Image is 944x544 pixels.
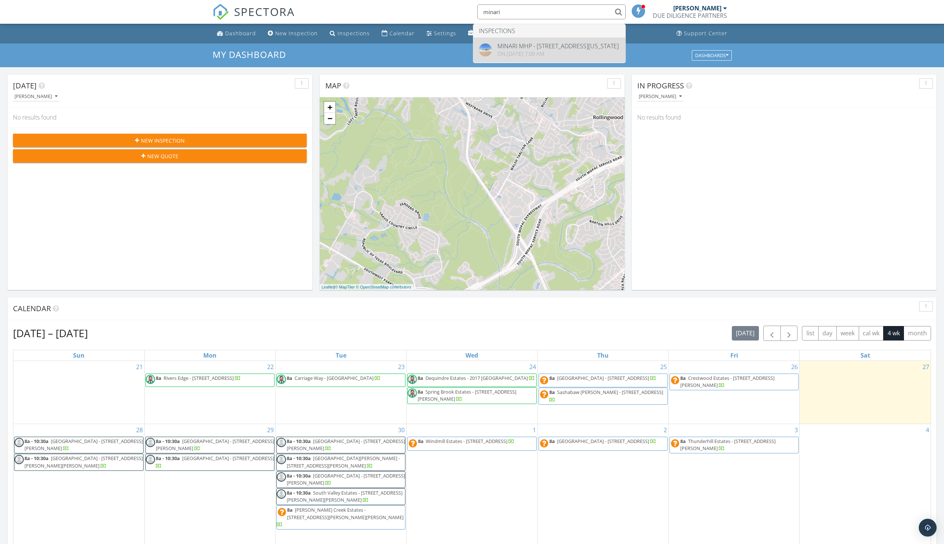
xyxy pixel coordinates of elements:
[287,455,311,462] span: 8a - 10:30a
[539,388,668,404] a: 8a Sashabaw [PERSON_NAME] - [STREET_ADDRESS]
[7,107,312,127] div: No results found
[668,361,799,424] td: Go to September 26, 2025
[276,471,405,488] a: 8a - 10:30a [GEOGRAPHIC_DATA] - [STREET_ADDRESS][PERSON_NAME]
[424,27,459,40] a: Settings
[924,424,931,436] a: Go to October 4, 2025
[680,438,686,444] span: 8a
[145,437,274,453] a: 8a - 10:30a [GEOGRAPHIC_DATA] - [STREET_ADDRESS][PERSON_NAME]
[287,375,381,381] a: 8a Carriage Way - [GEOGRAPHIC_DATA]
[549,438,555,444] span: 8a
[214,27,259,40] a: Dashboard
[780,326,798,341] button: Next
[287,472,405,486] span: [GEOGRAPHIC_DATA] - [STREET_ADDRESS][PERSON_NAME]
[277,375,286,384] img: 1516898916068.jpg
[473,38,625,62] a: Minari MHP - [STREET_ADDRESS][US_STATE] On [DATE] 7:00 am
[674,27,730,40] a: Support Center
[418,388,423,395] span: 8a
[147,152,178,160] span: New Quote
[14,438,24,447] img: default-user-f0147aede5fd5fa78ca7ade42f37bd4542148d508eef1c3d3ea960f66861d68b.jpg
[338,30,370,37] div: Inspections
[24,455,49,462] span: 8a - 10:30a
[295,375,374,381] span: Carriage Way - [GEOGRAPHIC_DATA]
[135,361,144,373] a: Go to September 21, 2025
[418,388,516,402] span: Spring Brook Estates - [STREET_ADDRESS][PERSON_NAME]
[407,361,537,424] td: Go to September 24, 2025
[639,94,682,99] div: [PERSON_NAME]
[13,326,88,341] h2: [DATE] – [DATE]
[732,326,759,341] button: [DATE]
[537,361,668,424] td: Go to September 25, 2025
[818,326,837,341] button: day
[596,350,610,361] a: Thursday
[418,375,423,381] span: 8a
[549,438,656,444] a: 8a [GEOGRAPHIC_DATA] - [STREET_ADDRESS]
[287,455,400,469] span: [GEOGRAPHIC_DATA][PERSON_NAME] - [STREET_ADDRESS][PERSON_NAME]
[225,30,256,37] div: Dashboard
[695,53,728,58] div: Dashboards
[266,361,275,373] a: Go to September 22, 2025
[276,361,407,424] td: Go to September 23, 2025
[670,437,799,453] a: 8a Thunderhill Estates - [STREET_ADDRESS][PERSON_NAME]
[670,374,799,390] a: 8a Crestwood Estates - [STREET_ADDRESS][PERSON_NAME]
[275,30,318,37] div: New Inspection
[320,284,413,290] div: |
[277,472,286,482] img: default-user-f0147aede5fd5fa78ca7ade42f37bd4542148d508eef1c3d3ea960f66861d68b.jpg
[145,374,274,387] a: 8a Rivers Edge - [STREET_ADDRESS]
[322,285,334,289] a: Leaflet
[13,361,144,424] td: Go to September 21, 2025
[182,455,274,462] span: [GEOGRAPHIC_DATA] - [STREET_ADDRESS]
[528,361,537,373] a: Go to September 24, 2025
[653,12,727,19] div: DUE DILIGENCE PARTNERS
[287,472,311,479] span: 8a - 10:30a
[692,50,732,61] button: Dashboards
[539,374,668,388] a: 8a [GEOGRAPHIC_DATA] - [STREET_ADDRESS]
[836,326,859,341] button: week
[531,424,537,436] a: Go to October 1, 2025
[276,437,405,453] a: 8a - 10:30a [GEOGRAPHIC_DATA] - [STREET_ADDRESS][PERSON_NAME]
[14,454,144,470] a: 8a - 10:30a [GEOGRAPHIC_DATA] - [STREET_ADDRESS][PERSON_NAME][PERSON_NAME]
[156,438,180,444] span: 8a - 10:30a
[684,30,727,37] div: Support Center
[464,350,480,361] a: Wednesday
[277,506,404,527] a: 8a [PERSON_NAME] Creek Estates - [STREET_ADDRESS][PERSON_NAME][PERSON_NAME]
[287,438,405,452] span: [GEOGRAPHIC_DATA] - [STREET_ADDRESS][PERSON_NAME]
[859,326,884,341] button: cal wk
[904,326,931,341] button: month
[287,472,405,486] a: 8a - 10:30a [GEOGRAPHIC_DATA] - [STREET_ADDRESS][PERSON_NAME]
[418,438,514,444] a: 8a Windmill Estates - [STREET_ADDRESS]
[680,375,774,388] span: Crestwood Estates - [STREET_ADDRESS][PERSON_NAME]
[156,455,180,462] span: 8a - 10:30a
[287,506,293,513] span: 8a
[13,92,59,102] button: [PERSON_NAME]
[637,92,683,102] button: [PERSON_NAME]
[477,4,626,19] input: Search everything...
[287,506,404,520] span: [PERSON_NAME] Creek Estates - [STREET_ADDRESS][PERSON_NAME][PERSON_NAME]
[557,438,649,444] span: [GEOGRAPHIC_DATA] - [STREET_ADDRESS]
[408,388,417,398] img: 1516898916068.jpg
[156,455,274,469] a: 8a - 10:30a [GEOGRAPHIC_DATA] - [STREET_ADDRESS]
[24,455,143,469] a: 8a - 10:30a [GEOGRAPHIC_DATA] - [STREET_ADDRESS][PERSON_NAME][PERSON_NAME]
[156,438,274,452] a: 8a - 10:30a [GEOGRAPHIC_DATA] - [STREET_ADDRESS][PERSON_NAME]
[13,303,51,313] span: Calendar
[234,4,295,19] span: SPECTORA
[277,489,286,499] img: default-user-f0147aede5fd5fa78ca7ade42f37bd4542148d508eef1c3d3ea960f66861d68b.jpg
[800,361,931,424] td: Go to September 27, 2025
[325,81,341,91] span: Map
[426,438,507,444] span: Windmill Estates - [STREET_ADDRESS]
[287,489,311,496] span: 8a - 10:30a
[680,375,686,381] span: 8a
[146,375,155,384] img: 1516898916068.jpg
[465,27,497,40] a: Profile
[425,375,528,381] span: Dequindre Estates - 2017 [GEOGRAPHIC_DATA]
[662,424,668,436] a: Go to October 2, 2025
[434,30,456,37] div: Settings
[557,389,663,395] span: Sashabaw [PERSON_NAME] - [STREET_ADDRESS]
[156,375,241,381] a: 8a Rivers Edge - [STREET_ADDRESS]
[276,488,405,505] a: 8a - 10:30a South Valley Estates - [STREET_ADDRESS][PERSON_NAME][PERSON_NAME]
[763,326,781,341] button: Previous
[407,374,536,387] a: 8a Dequindre Estates - 2017 [GEOGRAPHIC_DATA]
[276,374,405,387] a: 8a Carriage Way - [GEOGRAPHIC_DATA]
[418,375,535,381] a: 8a Dequindre Estates - 2017 [GEOGRAPHIC_DATA]
[156,375,161,381] span: 8a
[24,438,143,452] span: [GEOGRAPHIC_DATA] - [STREET_ADDRESS][PERSON_NAME]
